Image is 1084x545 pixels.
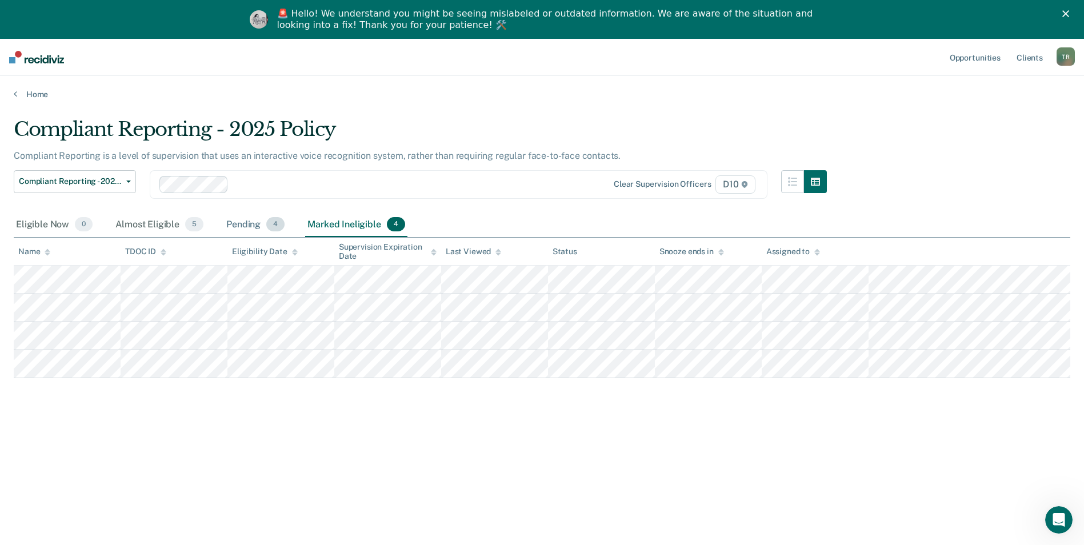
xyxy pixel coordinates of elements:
a: Home [14,89,1070,99]
div: Eligibility Date [232,247,298,257]
iframe: Intercom live chat [1045,506,1073,534]
div: Snooze ends in [659,247,724,257]
img: Recidiviz [9,51,64,63]
p: Compliant Reporting is a level of supervision that uses an interactive voice recognition system, ... [14,150,621,161]
button: TR [1057,47,1075,66]
div: Last Viewed [446,247,501,257]
div: Pending4 [224,213,287,238]
div: Marked Ineligible4 [305,213,407,238]
span: 4 [266,217,285,232]
div: Close [1062,10,1074,17]
div: 🚨 Hello! We understand you might be seeing mislabeled or outdated information. We are aware of th... [277,8,817,31]
span: Compliant Reporting - 2025 Policy [19,177,122,186]
button: Compliant Reporting - 2025 Policy [14,170,136,193]
div: Clear supervision officers [614,179,711,189]
a: Clients [1014,39,1045,75]
div: Status [553,247,577,257]
span: 5 [185,217,203,232]
div: Eligible Now0 [14,213,95,238]
span: D10 [715,175,755,194]
div: Almost Eligible5 [113,213,206,238]
div: Compliant Reporting - 2025 Policy [14,118,827,150]
span: 0 [75,217,93,232]
div: TDOC ID [125,247,166,257]
div: Assigned to [766,247,820,257]
div: Supervision Expiration Date [339,242,437,262]
div: Name [18,247,50,257]
div: T R [1057,47,1075,66]
img: Profile image for Kim [250,10,268,29]
span: 4 [387,217,405,232]
a: Opportunities [947,39,1003,75]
